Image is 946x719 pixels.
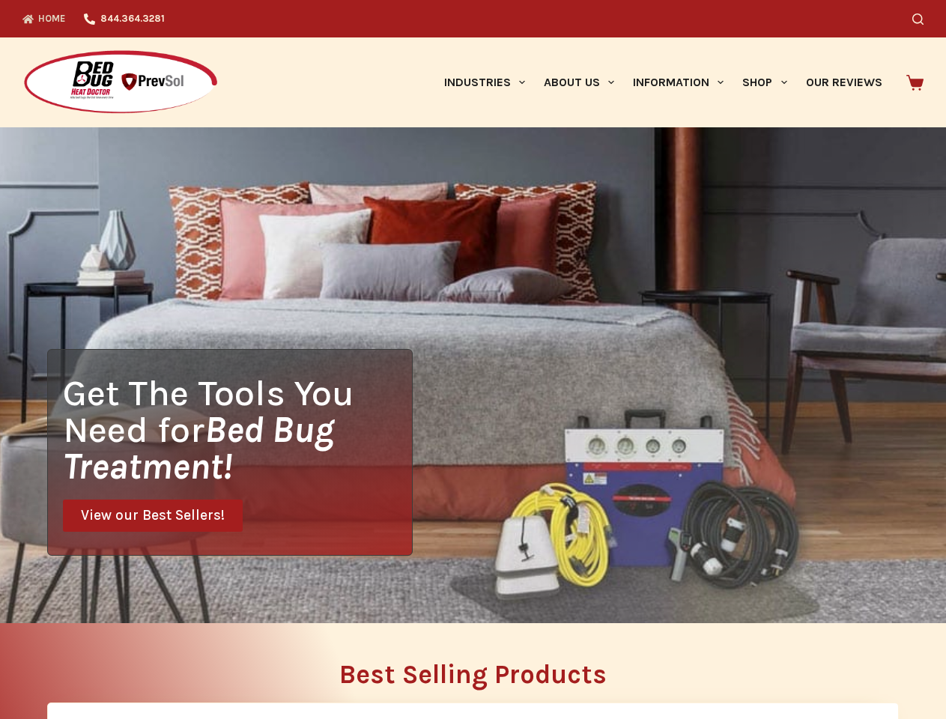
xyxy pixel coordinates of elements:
a: Shop [733,37,796,127]
h1: Get The Tools You Need for [63,374,412,485]
i: Bed Bug Treatment! [63,408,334,488]
h2: Best Selling Products [47,661,899,688]
a: About Us [534,37,623,127]
a: Industries [434,37,534,127]
span: View our Best Sellers! [81,509,225,523]
nav: Primary [434,37,891,127]
a: View our Best Sellers! [63,500,243,532]
img: Prevsol/Bed Bug Heat Doctor [22,49,219,116]
a: Information [624,37,733,127]
button: Search [912,13,924,25]
a: Our Reviews [796,37,891,127]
